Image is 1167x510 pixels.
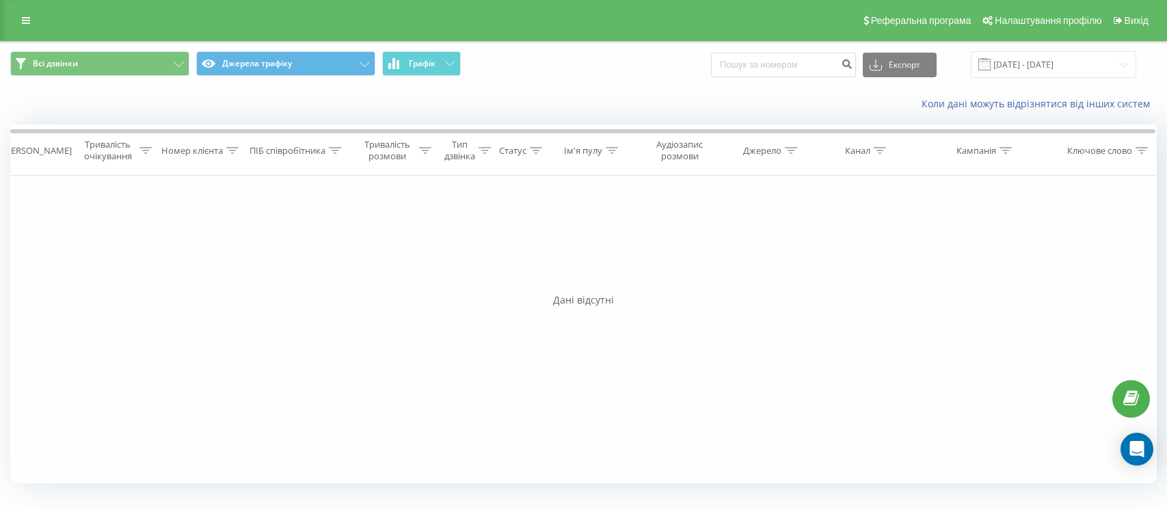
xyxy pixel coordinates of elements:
[863,53,937,77] button: Експорт
[995,15,1101,26] span: Налаштування профілю
[499,145,526,157] div: Статус
[956,145,996,157] div: Кампанія
[1121,433,1153,466] div: Open Intercom Messenger
[645,139,714,162] div: Аудіозапис розмови
[444,139,475,162] div: Тип дзвінка
[1067,145,1132,157] div: Ключове слово
[196,51,375,76] button: Джерела трафіку
[161,145,223,157] div: Номер клієнта
[845,145,870,157] div: Канал
[564,145,602,157] div: Ім'я пулу
[359,139,416,162] div: Тривалість розмови
[382,51,461,76] button: Графік
[711,53,856,77] input: Пошук за номером
[250,145,325,157] div: ПІБ співробітника
[409,59,435,68] span: Графік
[922,97,1157,110] a: Коли дані можуть відрізнятися вiд інших систем
[743,145,781,157] div: Джерело
[871,15,971,26] span: Реферальна програма
[10,51,189,76] button: Всі дзвінки
[3,145,72,157] div: [PERSON_NAME]
[79,139,136,162] div: Тривалість очікування
[10,293,1157,307] div: Дані відсутні
[1125,15,1149,26] span: Вихід
[33,58,78,69] span: Всі дзвінки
